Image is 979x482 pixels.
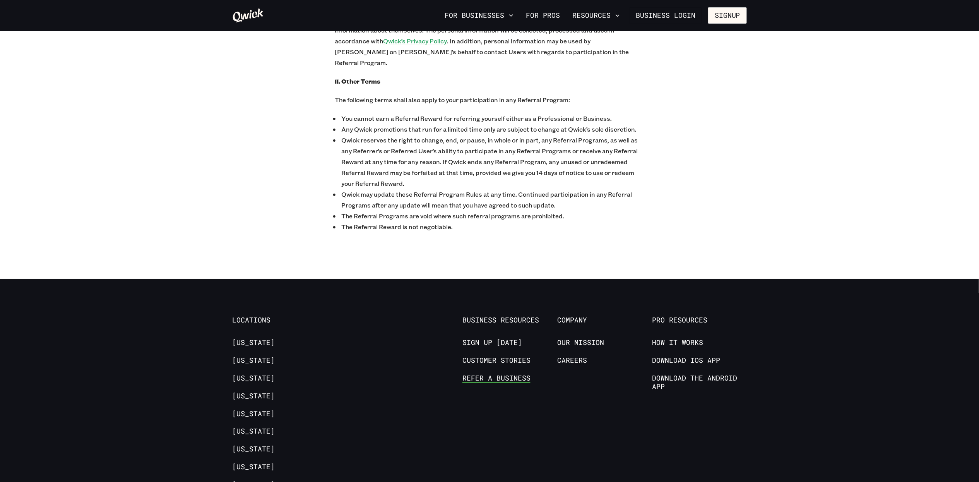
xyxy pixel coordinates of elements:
button: Resources [569,9,623,22]
span: Locations [232,316,327,324]
p: Qwick may update these Referral Program Rules at any time. Continued participation in any Referra... [342,189,644,211]
a: Refer a Business [462,374,531,383]
a: [US_STATE] [232,427,275,436]
a: Qwick’s Privacy Policy [383,37,447,45]
a: Careers [557,356,587,365]
a: [US_STATE] [232,356,275,365]
p: You cannot earn a Referral Reward for referring yourself either as a Professional or Business. [342,113,644,124]
a: Download the Android App [652,374,747,392]
button: Signup [708,7,747,24]
a: Customer stories [462,356,531,365]
a: [US_STATE] [232,374,275,383]
a: Download IOS App [652,356,720,365]
span: Pro Resources [652,316,747,324]
a: [US_STATE] [232,338,275,348]
a: For Pros [523,9,563,22]
p: Any Qwick promotions that run for a limited time only are subject to change at Qwick’s sole discr... [342,124,644,135]
button: For Businesses [442,9,517,22]
a: [US_STATE] [232,410,275,419]
p: Qwick reserves the right to change, end, or pause, in whole or in part, any Referral Programs, as... [342,135,644,189]
a: [US_STATE] [232,463,275,472]
a: How it Works [652,338,703,348]
span: Business Resources [462,316,557,324]
a: [US_STATE] [232,392,275,401]
p: The Referral Programs are void where such referral programs are prohibited. [342,211,644,221]
b: 11. Other Terms [335,77,380,85]
a: Business Login [629,7,702,24]
p: The following terms shall also apply to your participation in any Referral Program: [335,94,644,105]
a: [US_STATE] [232,445,275,454]
p: The Referral Reward is not negotiable. [342,221,644,232]
a: Sign up [DATE] [462,338,522,348]
a: Our Mission [557,338,604,348]
p: Participation in the Referral Programs may require a Referred User and/or a Referrer to submit pe... [335,14,644,68]
span: Company [557,316,652,324]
